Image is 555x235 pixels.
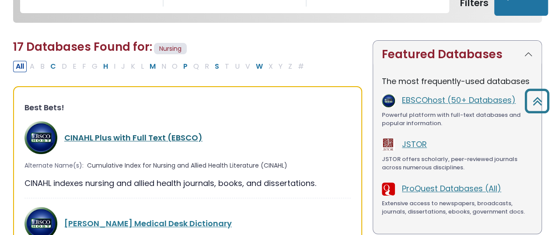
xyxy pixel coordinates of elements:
[373,41,541,68] button: Featured Databases
[382,199,533,216] div: Extensive access to newspapers, broadcasts, journals, dissertations, ebooks, government docs.
[24,177,351,189] div: CINAHL indexes nursing and allied health journals, books, and dissertations.
[13,60,307,71] div: Alpha-list to filter by first letter of database name
[101,61,111,72] button: Filter Results H
[48,61,59,72] button: Filter Results C
[402,139,427,150] a: JSTOR
[181,61,190,72] button: Filter Results P
[64,218,232,229] a: [PERSON_NAME] Medical Desk Dictionary
[212,61,222,72] button: Filter Results S
[154,43,187,55] span: Nursing
[147,61,158,72] button: Filter Results M
[382,75,533,87] p: The most frequently-used databases
[521,93,553,109] a: Back to Top
[24,103,351,112] h3: Best Bets!
[13,39,152,55] span: 17 Databases Found for:
[402,183,501,194] a: ProQuest Databases (All)
[13,61,27,72] button: All
[24,161,84,170] span: Alternate Name(s):
[253,61,265,72] button: Filter Results W
[402,95,516,105] a: EBSCOhost (50+ Databases)
[64,132,202,143] a: CINAHL Plus with Full Text (EBSCO)
[382,155,533,172] div: JSTOR offers scholarly, peer-reviewed journals across numerous disciplines.
[382,111,533,128] div: Powerful platform with full-text databases and popular information.
[87,161,287,170] span: Cumulative Index for Nursing and Allied Health Literature (CINAHL)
